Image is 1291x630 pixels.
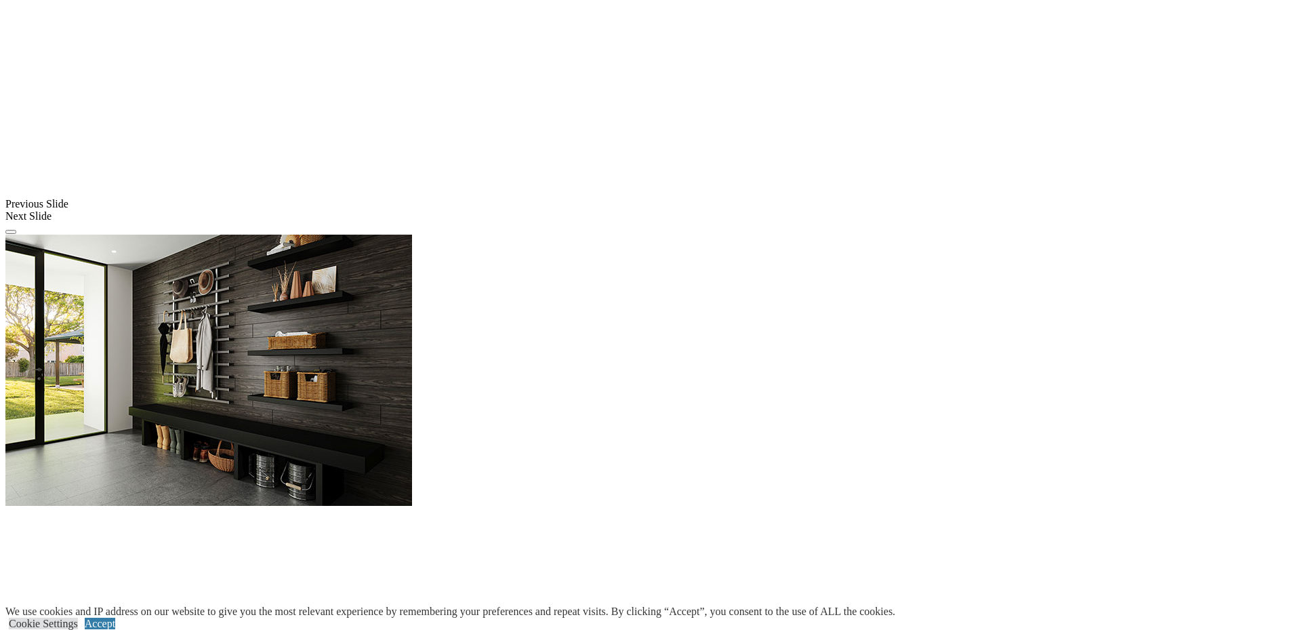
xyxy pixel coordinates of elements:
[5,230,16,234] button: Click here to pause slide show
[85,618,115,629] a: Accept
[5,235,412,506] img: Banner for mobile view
[9,618,78,629] a: Cookie Settings
[5,606,895,618] div: We use cookies and IP address on our website to give you the most relevant experience by remember...
[5,198,1286,210] div: Previous Slide
[5,210,1286,222] div: Next Slide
